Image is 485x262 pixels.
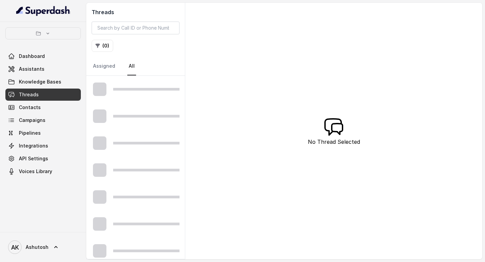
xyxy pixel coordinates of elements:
[5,165,81,177] a: Voices Library
[19,66,44,72] span: Assistants
[19,155,48,162] span: API Settings
[5,89,81,101] a: Threads
[92,8,180,16] h2: Threads
[5,238,81,257] a: Ashutosh
[19,104,41,111] span: Contacts
[19,130,41,136] span: Pipelines
[5,76,81,88] a: Knowledge Bases
[11,244,19,251] text: AK
[19,91,39,98] span: Threads
[5,127,81,139] a: Pipelines
[19,53,45,60] span: Dashboard
[92,22,180,34] input: Search by Call ID or Phone Number
[127,57,136,75] a: All
[5,50,81,62] a: Dashboard
[5,63,81,75] a: Assistants
[26,244,48,251] span: Ashutosh
[19,117,45,124] span: Campaigns
[92,40,113,52] button: (0)
[5,114,81,126] a: Campaigns
[19,168,52,175] span: Voices Library
[19,78,61,85] span: Knowledge Bases
[92,57,117,75] a: Assigned
[92,57,180,75] nav: Tabs
[308,138,360,146] p: No Thread Selected
[19,142,48,149] span: Integrations
[5,153,81,165] a: API Settings
[5,140,81,152] a: Integrations
[5,101,81,113] a: Contacts
[16,5,70,16] img: light.svg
